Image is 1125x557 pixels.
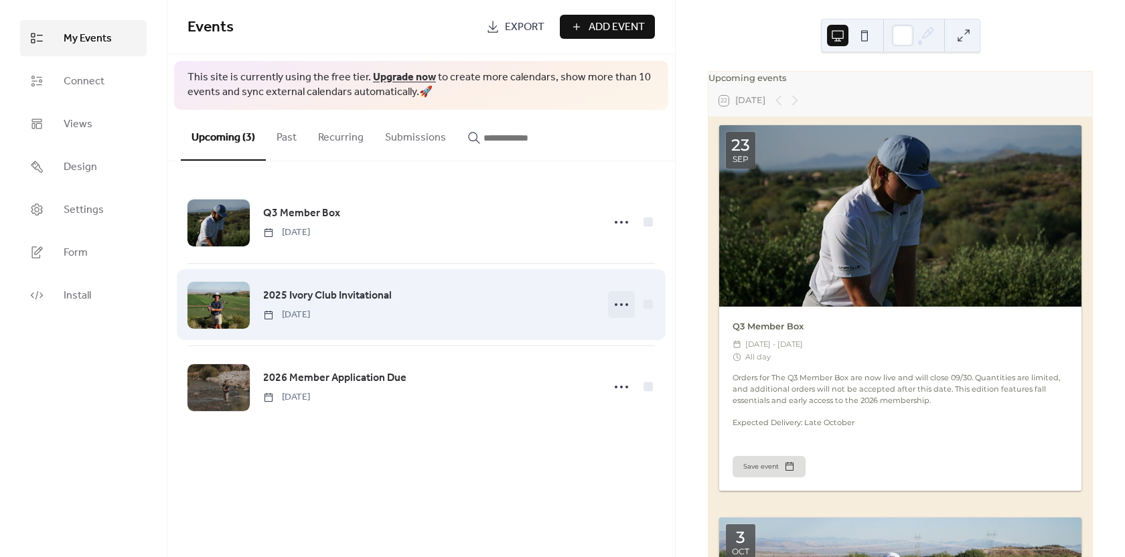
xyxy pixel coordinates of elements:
div: 23 [731,137,750,153]
span: Settings [64,202,104,218]
a: Views [20,106,147,142]
a: Export [476,15,554,39]
div: Orders for The Q3 Member Box are now live and will close 09/30. Quantities are limited, and addit... [719,372,1081,428]
button: Recurring [307,110,374,159]
span: [DATE] [263,308,310,322]
a: Form [20,234,147,270]
button: Upcoming (3) [181,110,266,161]
div: Q3 Member Box [719,320,1081,333]
button: Save event [733,456,806,477]
span: [DATE] - [DATE] [745,338,803,351]
div: Oct [732,548,749,556]
a: Q3 Member Box [263,205,340,222]
a: Design [20,149,147,185]
div: Upcoming events [708,72,1092,84]
a: 2026 Member Application Due [263,370,406,387]
span: Install [64,288,91,304]
div: 3 [736,530,745,546]
a: Install [20,277,147,313]
span: Events [187,13,234,42]
span: My Events [64,31,112,47]
a: 2025 Ivory Club Invitational [263,287,392,305]
span: Views [64,116,92,133]
button: Add Event [560,15,655,39]
button: Past [266,110,307,159]
span: Form [64,245,88,261]
span: [DATE] [263,390,310,404]
a: My Events [20,20,147,56]
a: Upgrade now [373,67,436,88]
span: This site is currently using the free tier. to create more calendars, show more than 10 events an... [187,70,655,100]
div: Sep [733,155,749,163]
span: All day [745,351,771,364]
a: Settings [20,191,147,228]
div: ​ [733,351,741,364]
span: 2026 Member Application Due [263,370,406,386]
span: Q3 Member Box [263,206,340,222]
span: Connect [64,74,104,90]
button: Submissions [374,110,457,159]
a: Connect [20,63,147,99]
div: ​ [733,338,741,351]
span: Add Event [589,19,645,35]
span: Export [505,19,544,35]
span: [DATE] [263,226,310,240]
span: 2025 Ivory Club Invitational [263,288,392,304]
span: Design [64,159,97,175]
